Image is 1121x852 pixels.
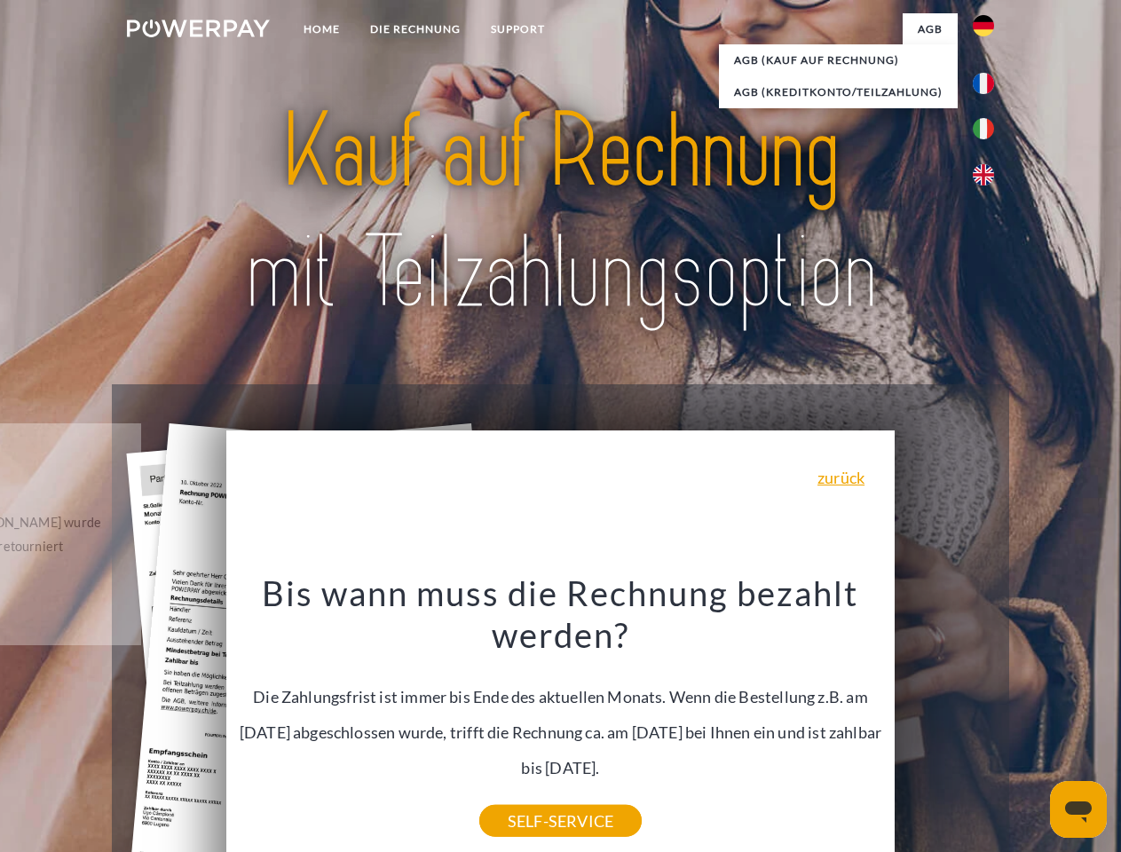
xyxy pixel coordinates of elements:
[479,805,642,837] a: SELF-SERVICE
[973,118,994,139] img: it
[817,469,864,485] a: zurück
[237,572,885,657] h3: Bis wann muss die Rechnung bezahlt werden?
[973,15,994,36] img: de
[1050,781,1107,838] iframe: Schaltfläche zum Öffnen des Messaging-Fensters
[237,572,885,821] div: Die Zahlungsfrist ist immer bis Ende des aktuellen Monats. Wenn die Bestellung z.B. am [DATE] abg...
[719,76,958,108] a: AGB (Kreditkonto/Teilzahlung)
[170,85,951,340] img: title-powerpay_de.svg
[903,13,958,45] a: agb
[973,164,994,185] img: en
[127,20,270,37] img: logo-powerpay-white.svg
[973,73,994,94] img: fr
[355,13,476,45] a: DIE RECHNUNG
[719,44,958,76] a: AGB (Kauf auf Rechnung)
[288,13,355,45] a: Home
[476,13,560,45] a: SUPPORT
